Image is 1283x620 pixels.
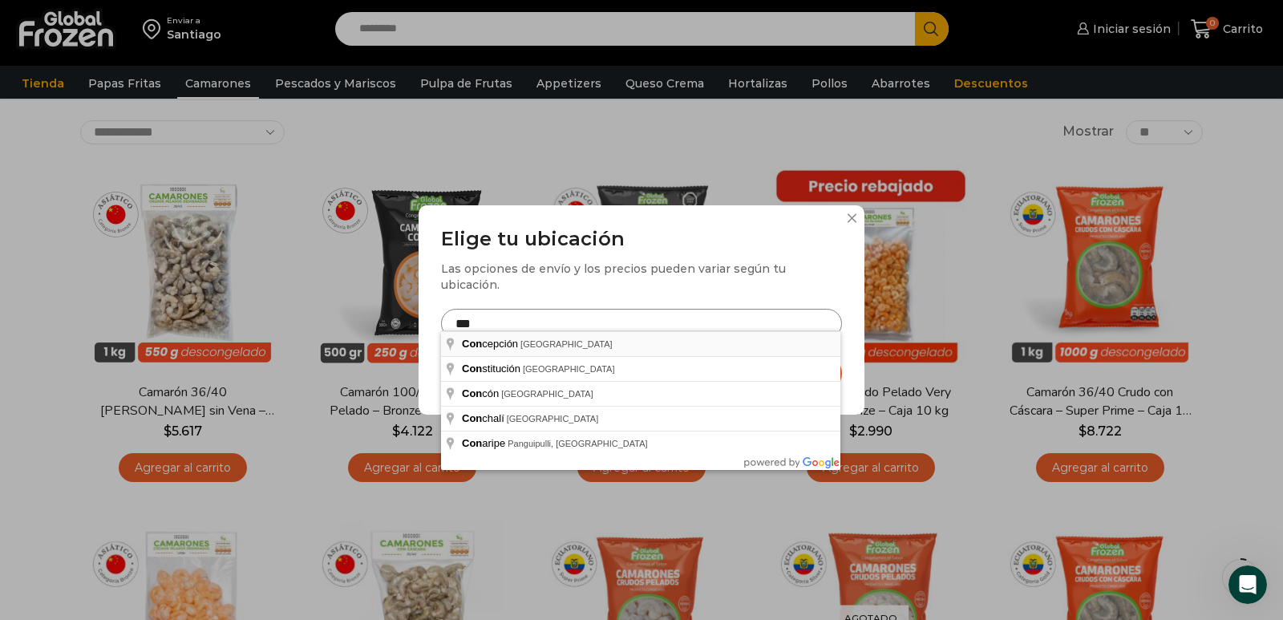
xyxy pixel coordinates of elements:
span: chalí [462,412,507,424]
span: cepción [462,338,520,350]
h3: Elige tu ubicación [441,228,842,251]
span: [GEOGRAPHIC_DATA] [507,414,599,423]
span: [GEOGRAPHIC_DATA] [523,364,615,374]
span: Panguipulli, [GEOGRAPHIC_DATA] [508,439,647,448]
span: Con [462,412,482,424]
span: Con [462,387,482,399]
span: Con [462,437,482,449]
div: Las opciones de envío y los precios pueden variar según tu ubicación. [441,261,842,293]
span: aripe [462,437,508,449]
iframe: Intercom live chat [1228,565,1267,604]
span: [GEOGRAPHIC_DATA] [501,389,593,399]
span: cón [462,387,501,399]
span: stitución [462,363,523,375]
span: [GEOGRAPHIC_DATA] [520,339,613,349]
span: Con [462,363,482,375]
span: Con [462,338,482,350]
